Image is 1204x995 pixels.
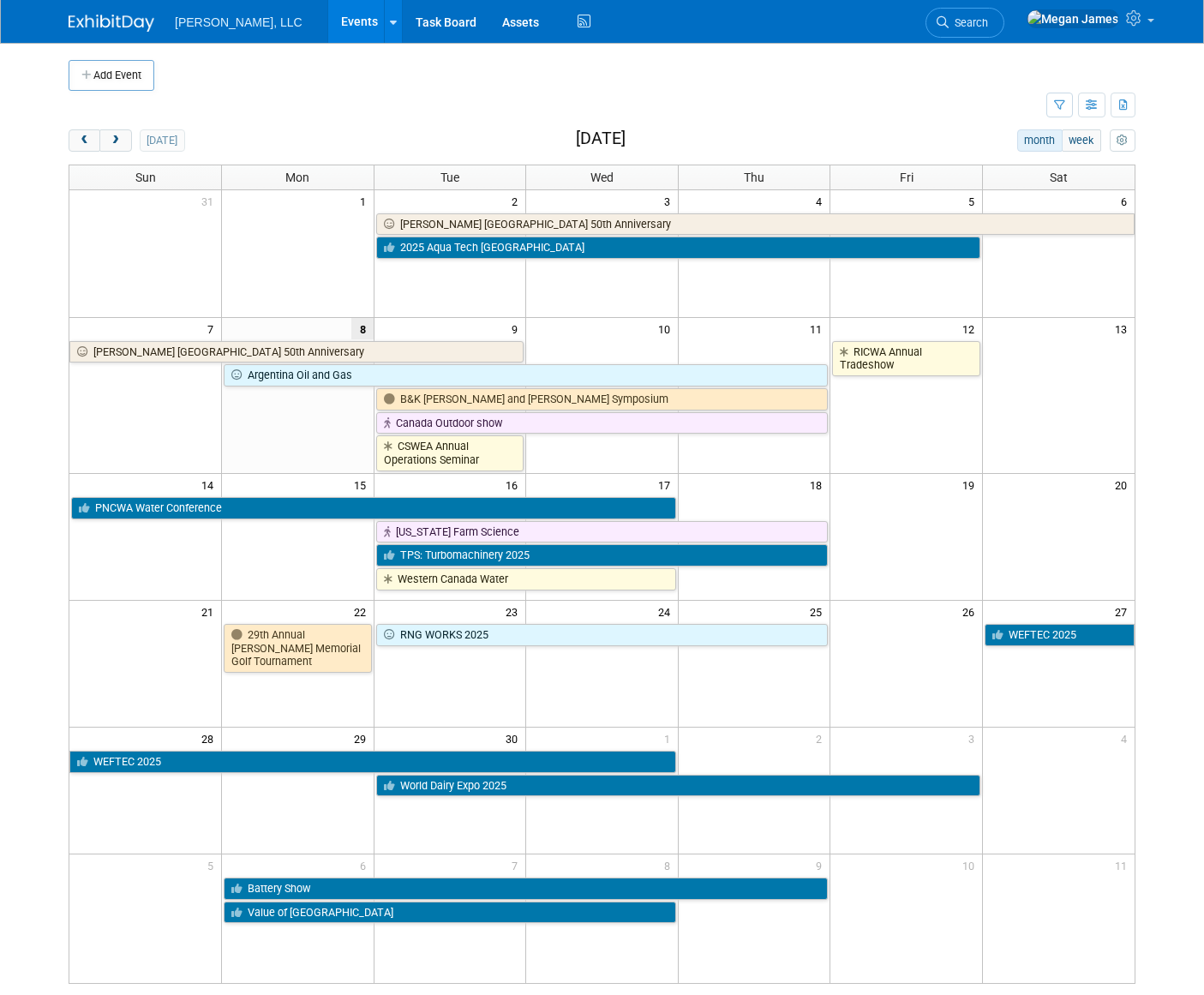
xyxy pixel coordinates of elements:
a: Battery Show [224,878,828,900]
button: month [1017,129,1063,152]
span: 6 [1119,190,1135,212]
a: 2025 Aqua Tech [GEOGRAPHIC_DATA] [376,237,980,259]
a: RICWA Annual Tradeshow [832,341,980,376]
span: 7 [206,318,221,339]
span: 5 [206,854,221,876]
a: WEFTEC 2025 [69,751,676,773]
span: Fri [900,171,913,184]
span: 3 [967,728,982,749]
span: 26 [961,601,982,622]
span: Tue [440,171,459,184]
span: 23 [504,601,525,622]
span: 20 [1113,474,1135,495]
a: WEFTEC 2025 [985,624,1135,646]
span: 22 [352,601,374,622]
a: World Dairy Expo 2025 [376,775,980,797]
span: 28 [200,728,221,749]
a: CSWEA Annual Operations Seminar [376,435,524,471]
span: Mon [285,171,309,184]
a: TPS: Turbomachinery 2025 [376,544,829,566]
span: 24 [656,601,678,622]
span: 8 [351,318,374,339]
span: 15 [352,474,374,495]
span: 4 [1119,728,1135,749]
h2: [DATE] [576,129,626,148]
span: 3 [662,190,678,212]
span: Wed [590,171,614,184]
span: 9 [814,854,830,876]
span: 13 [1113,318,1135,339]
span: 31 [200,190,221,212]
a: B&K [PERSON_NAME] and [PERSON_NAME] Symposium [376,388,829,411]
span: 18 [808,474,830,495]
button: [DATE] [140,129,185,152]
a: Value of [GEOGRAPHIC_DATA] [224,902,676,924]
span: 30 [504,728,525,749]
button: prev [69,129,100,152]
span: Sat [1050,171,1068,184]
span: 19 [961,474,982,495]
span: 27 [1113,601,1135,622]
span: 2 [510,190,525,212]
a: Canada Outdoor show [376,412,829,435]
span: 17 [656,474,678,495]
span: 10 [961,854,982,876]
a: RNG WORKS 2025 [376,624,829,646]
span: 1 [662,728,678,749]
span: Search [949,16,988,29]
a: [PERSON_NAME] [GEOGRAPHIC_DATA] 50th Anniversary [376,213,1135,236]
a: Argentina Oil and Gas [224,364,828,387]
span: 4 [814,190,830,212]
span: 10 [656,318,678,339]
button: myCustomButton [1110,129,1135,152]
a: Western Canada Water [376,568,676,590]
button: week [1062,129,1101,152]
span: Thu [744,171,764,184]
a: 29th Annual [PERSON_NAME] Memorial Golf Tournament [224,624,372,673]
i: Personalize Calendar [1117,135,1128,147]
span: 5 [967,190,982,212]
span: 25 [808,601,830,622]
span: 16 [504,474,525,495]
a: PNCWA Water Conference [71,497,676,519]
span: 12 [961,318,982,339]
span: 1 [358,190,374,212]
span: 2 [814,728,830,749]
span: Sun [135,171,156,184]
span: 21 [200,601,221,622]
span: 11 [1113,854,1135,876]
span: 7 [510,854,525,876]
button: Add Event [69,60,154,91]
span: 11 [808,318,830,339]
span: 8 [662,854,678,876]
button: next [99,129,131,152]
img: ExhibitDay [69,15,154,32]
span: 14 [200,474,221,495]
span: 6 [358,854,374,876]
span: [PERSON_NAME], LLC [175,15,302,29]
img: Megan James [1027,9,1119,28]
span: 9 [510,318,525,339]
span: 29 [352,728,374,749]
a: [US_STATE] Farm Science [376,521,829,543]
a: Search [925,8,1004,38]
a: [PERSON_NAME] [GEOGRAPHIC_DATA] 50th Anniversary [69,341,524,363]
